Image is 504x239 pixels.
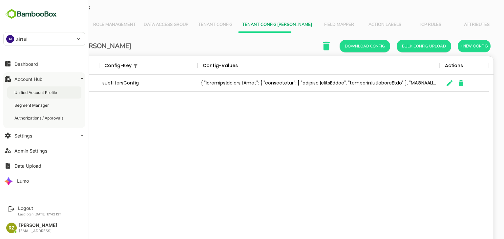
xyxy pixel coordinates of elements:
[219,22,289,28] span: Tenant Config [PERSON_NAME]
[27,75,76,92] div: filters
[14,163,41,169] div: Data Upload
[19,229,57,233] div: [EMAIL_ADDRESS]
[297,22,335,28] span: Field Mapper
[175,75,417,92] div: { "loremips|dolorsitAmet": { "consectetur": [ "adipisci|elitsEddoe", "temporin|utlaboreEtdo" ], "...
[116,62,124,70] button: Sort
[19,223,57,228] div: [PERSON_NAME]
[32,56,43,75] div: Tool
[14,61,38,67] div: Dashboard
[16,36,28,43] p: airtel
[18,205,61,211] div: Logout
[343,22,381,28] span: Action Labels
[3,174,85,187] button: Lumo
[435,40,468,52] button: +New Config
[14,148,47,154] div: Admin Settings
[435,22,473,28] span: Attributes
[3,144,85,157] button: Admin Settings
[81,56,109,75] div: Config-Key
[3,159,85,172] button: Data Upload
[43,62,51,70] button: Sort
[121,22,165,28] span: Data Access Group
[422,56,440,75] div: Actions
[3,129,85,142] button: Settings
[374,40,428,52] button: Bulk Config Upload
[70,22,113,28] span: Role Management
[3,8,59,20] img: BambooboxFullLogoMark.5f36c76dfaba33ec1ec1367b70bb1252.svg
[16,17,465,33] div: Vertical tabs example
[109,62,116,70] button: Show filters
[13,41,108,51] h6: Tenant Config [PERSON_NAME]
[14,115,65,121] div: Authorizations / Approvals
[173,22,211,28] span: Tenant Config
[17,178,29,184] div: Lumo
[14,133,32,138] div: Settings
[14,102,50,108] div: Segment Manager
[14,90,58,95] div: Unified Account Profile
[18,212,61,216] p: Last login: [DATE] 17:42 IST
[3,57,85,70] button: Dashboard
[180,56,215,75] div: Config-Values
[6,35,14,43] div: AI
[76,75,175,92] div: subfiltersConfig
[317,40,367,52] button: Download Config
[109,56,116,75] div: 1 active filter
[14,76,43,82] div: Account Hub
[4,32,85,46] div: AIairtel
[437,42,465,50] span: +New Config
[3,72,85,85] button: Account Hub
[389,22,427,28] span: ICP Rules
[6,223,17,233] div: RZ
[20,22,62,28] span: User Management
[215,62,223,70] button: Sort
